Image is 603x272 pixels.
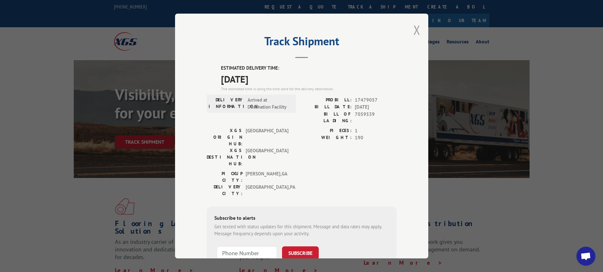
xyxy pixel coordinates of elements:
span: [DATE] [221,72,397,86]
span: 17479057 [355,97,397,104]
input: Phone Number [217,246,277,260]
label: ESTIMATED DELIVERY TIME: [221,65,397,72]
div: Get texted with status updates for this shipment. Message and data rates may apply. Message frequ... [214,223,389,237]
button: SUBSCRIBE [282,246,319,260]
span: [GEOGRAPHIC_DATA] [246,127,288,147]
span: [PERSON_NAME] , GA [246,170,288,184]
span: 190 [355,134,397,142]
div: The estimated time is using the time zone for the delivery destination. [221,86,397,92]
label: XGS ORIGIN HUB: [207,127,242,147]
label: PIECES: [302,127,352,135]
label: BILL DATE: [302,104,352,111]
span: [DATE] [355,104,397,111]
button: Close modal [413,22,420,38]
label: WEIGHT: [302,134,352,142]
label: DELIVERY CITY: [207,184,242,197]
label: DELIVERY INFORMATION: [209,97,244,111]
label: XGS DESTINATION HUB: [207,147,242,167]
label: PICKUP CITY: [207,170,242,184]
div: Subscribe to alerts [214,214,389,223]
label: BILL OF LADING: [302,111,352,124]
span: [GEOGRAPHIC_DATA] [246,147,288,167]
h2: Track Shipment [207,37,397,49]
span: 7059539 [355,111,397,124]
span: [GEOGRAPHIC_DATA] , PA [246,184,288,197]
label: PROBILL: [302,97,352,104]
span: 1 [355,127,397,135]
div: Open chat [576,247,595,266]
span: Arrived at Destination Facility [248,97,290,111]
